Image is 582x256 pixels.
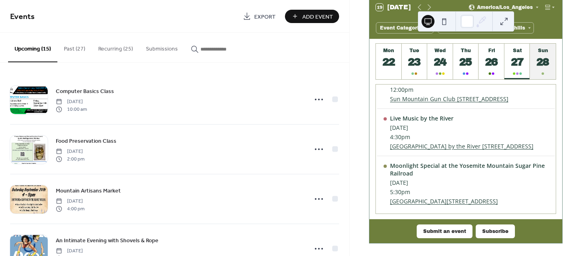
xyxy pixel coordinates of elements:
a: Food Preservation Class [56,136,116,146]
div: [DATE] [390,124,533,131]
button: Upcoming (15) [8,33,57,62]
button: Subscribe [476,224,515,238]
div: Live Music by the River [390,114,533,122]
a: Computer Basics Class [56,87,114,96]
div: [DATE] [390,179,548,186]
a: Sun Mountain Gun Club [STREET_ADDRESS] [390,95,508,103]
div: 4:30pm [390,133,533,141]
a: Mountain Artisans Market [56,186,121,195]
span: [DATE] [56,98,87,106]
div: 23 [408,55,421,69]
span: Events [10,9,35,25]
div: 22 [382,55,396,69]
button: Recurring (25) [92,33,139,61]
div: Mon [378,48,399,53]
div: 5:30pm [390,188,548,196]
div: 27 [510,55,524,69]
a: [GEOGRAPHIC_DATA][STREET_ADDRESS] [390,197,548,205]
button: Fri26 [479,44,504,79]
button: Submit an event [417,224,472,238]
div: 28 [536,55,550,69]
div: Tue [404,48,425,53]
span: Mountain Artisans Market [56,187,121,195]
button: Sun28 [530,44,556,79]
div: Wed [430,48,451,53]
span: America/Los_Angeles [477,5,533,10]
a: Export [237,10,282,23]
button: Add Event [285,10,339,23]
a: [GEOGRAPHIC_DATA] by the River [STREET_ADDRESS] [390,142,533,150]
span: 2:00 pm [56,155,84,163]
span: [DATE] [56,198,84,205]
span: [DATE] [56,148,84,155]
a: An Intimate Evening with Shovels & Rope [56,236,158,245]
button: Sat27 [504,44,530,79]
div: Fri [481,48,502,53]
button: Past (27) [57,33,92,61]
span: 4:00 pm [56,205,84,212]
button: 19[DATE] [373,2,413,13]
button: Mon22 [376,44,402,79]
span: Food Preservation Class [56,137,116,146]
div: Sun [532,48,553,53]
div: 25 [459,55,472,69]
button: Tue23 [402,44,428,79]
button: Thu25 [453,44,479,79]
span: Computer Basics Class [56,87,114,96]
div: Thu [455,48,477,53]
span: Add Event [302,13,333,21]
span: 10:00 am [56,106,87,113]
div: Moonlight Special at the Yosemite Mountain Sugar Pine Railroad [390,162,548,177]
div: Sat [507,48,528,53]
div: 26 [485,55,498,69]
button: Submissions [139,33,184,61]
div: 12:00pm [390,86,508,93]
span: Export [254,13,276,21]
button: Wed24 [427,44,453,79]
div: 24 [434,55,447,69]
span: [DATE] [56,248,84,255]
